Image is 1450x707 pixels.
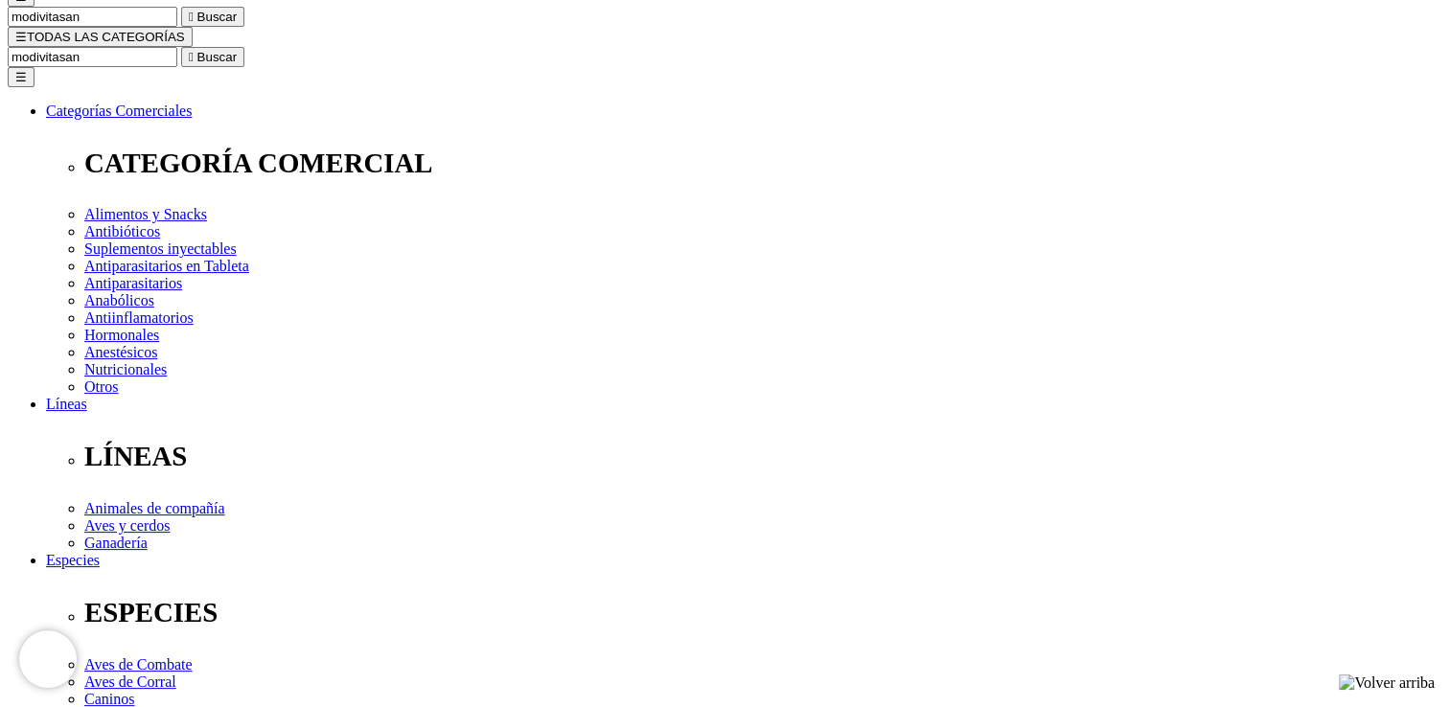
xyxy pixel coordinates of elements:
[84,517,170,534] a: Aves y cerdos
[84,240,237,257] a: Suplementos inyectables
[8,67,35,87] button: ☰
[84,275,182,291] a: Antiparasitarios
[8,7,177,27] input: Buscar
[197,10,237,24] span: Buscar
[84,673,176,690] a: Aves de Corral
[1339,674,1435,692] img: Volver arriba
[84,378,119,395] a: Otros
[84,535,148,551] a: Ganadería
[84,441,1442,472] p: LÍNEAS
[197,50,237,64] span: Buscar
[181,47,244,67] button:  Buscar
[84,656,193,673] a: Aves de Combate
[19,630,77,688] iframe: Brevo live chat
[84,327,159,343] a: Hormonales
[84,691,134,707] a: Caninos
[8,47,177,67] input: Buscar
[84,292,154,308] a: Anabólicos
[84,148,1442,179] p: CATEGORÍA COMERCIAL
[84,597,1442,628] p: ESPECIES
[8,27,193,47] button: ☰TODAS LAS CATEGORÍAS
[84,206,207,222] a: Alimentos y Snacks
[84,258,249,274] a: Antiparasitarios en Tableta
[46,552,100,568] a: Especies
[84,361,167,377] a: Nutricionales
[189,50,194,64] i: 
[84,500,225,516] a: Animales de compañía
[189,10,194,24] i: 
[15,30,27,44] span: ☰
[84,223,160,239] a: Antibióticos
[46,103,192,119] a: Categorías Comerciales
[84,309,194,326] a: Antiinflamatorios
[84,344,157,360] a: Anestésicos
[46,396,87,412] a: Líneas
[181,7,244,27] button:  Buscar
